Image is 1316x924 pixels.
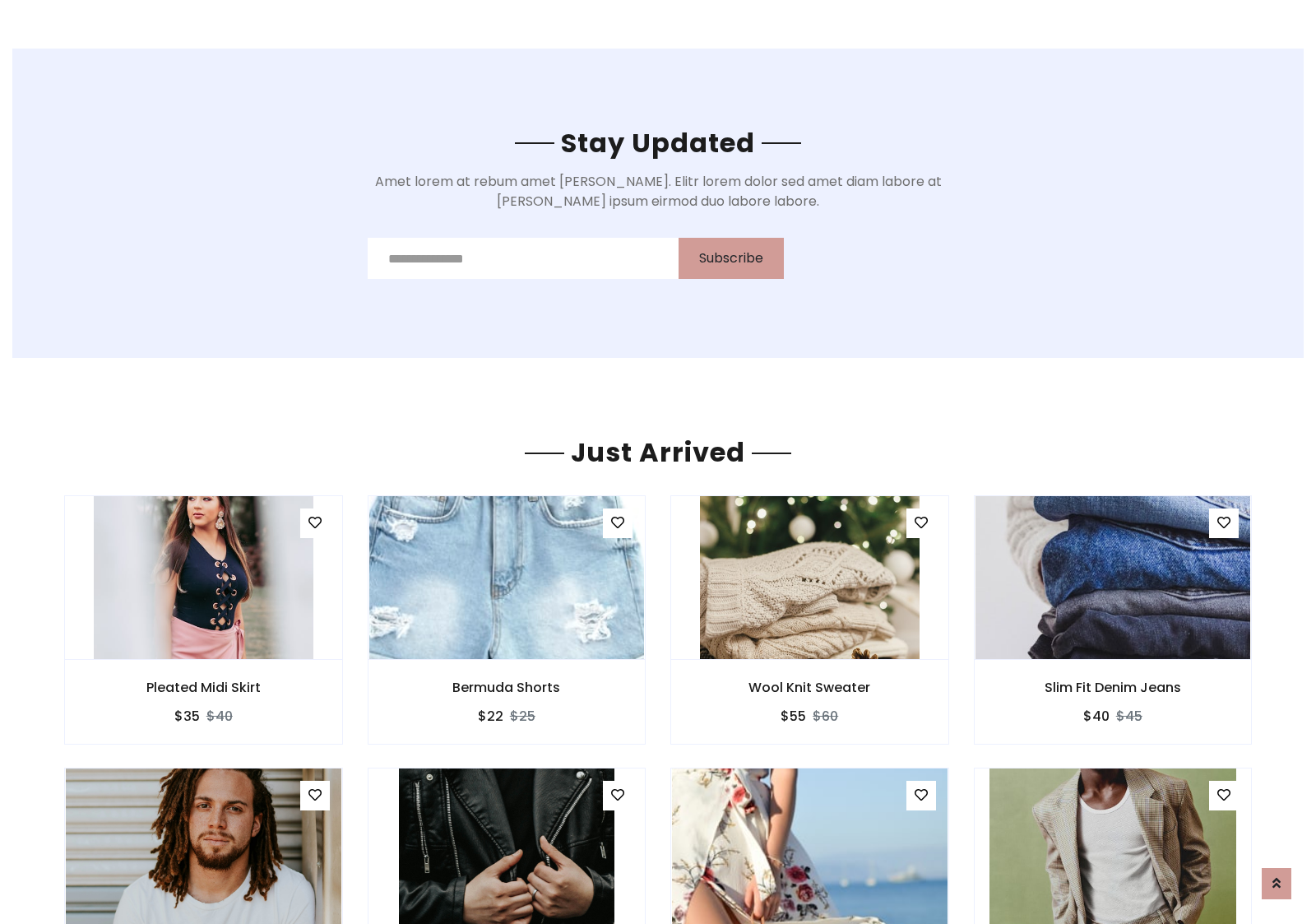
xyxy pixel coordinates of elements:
h6: $40 [1083,708,1110,724]
del: $25 [510,707,535,726]
h6: Bermuda Shorts [368,680,646,695]
span: Stay Updated [554,124,762,161]
del: $40 [206,707,233,726]
h6: $35 [174,708,200,724]
h6: $55 [781,708,806,724]
p: Amet lorem at rebum amet [PERSON_NAME]. Elitr lorem dolor sed amet diam labore at [PERSON_NAME] i... [368,172,949,211]
del: $60 [813,707,838,726]
button: Subscribe [679,238,784,279]
h6: Wool Knit Sweater [671,680,948,695]
span: Just Arrived [564,434,752,471]
del: $45 [1116,707,1142,726]
h6: Slim Fit Denim Jeans [975,680,1252,695]
h6: $22 [478,708,503,724]
h6: Pleated Midi Skirt [65,680,342,695]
